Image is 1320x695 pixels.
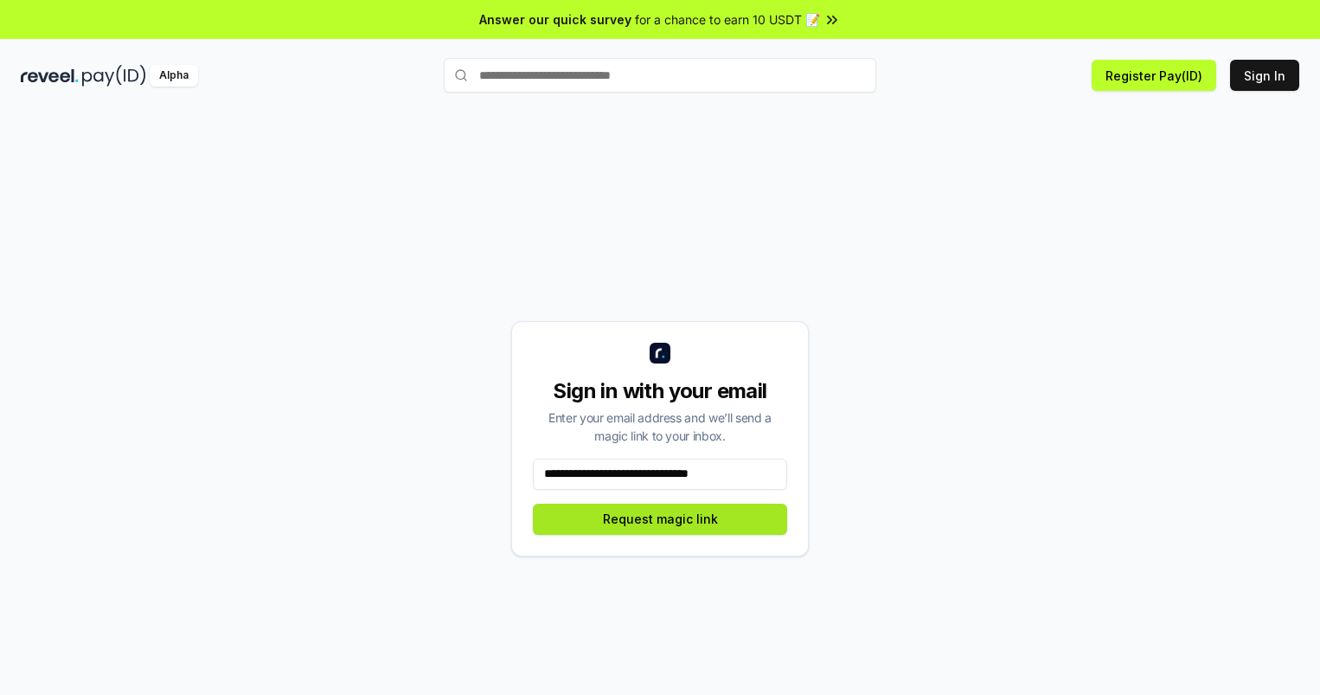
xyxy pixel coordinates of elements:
img: pay_id [82,65,146,87]
button: Request magic link [533,504,787,535]
div: Sign in with your email [533,377,787,405]
span: Answer our quick survey [479,10,631,29]
img: reveel_dark [21,65,79,87]
div: Enter your email address and we’ll send a magic link to your inbox. [533,409,787,445]
button: Sign In [1230,60,1299,91]
span: for a chance to earn 10 USDT 📝 [635,10,820,29]
button: Register Pay(ID) [1092,60,1216,91]
img: logo_small [650,343,670,364]
div: Alpha [150,65,198,87]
